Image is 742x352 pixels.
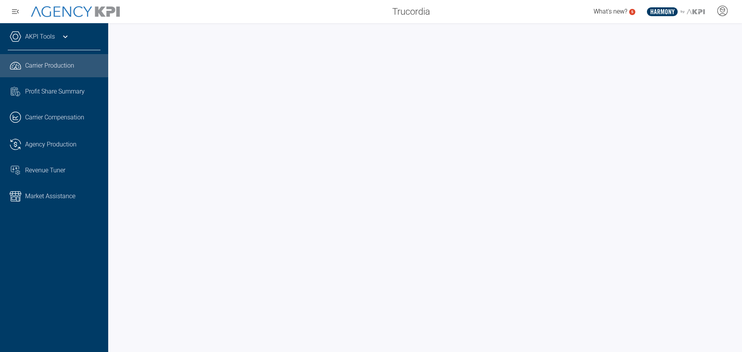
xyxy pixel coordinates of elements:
[25,166,65,175] span: Revenue Tuner
[25,140,77,149] span: Agency Production
[392,5,430,19] span: Trucordia
[25,87,85,96] span: Profit Share Summary
[25,32,55,41] a: AKPI Tools
[31,6,120,17] img: AgencyKPI
[594,8,627,15] span: What's new?
[629,9,635,15] a: 5
[631,10,633,14] text: 5
[25,61,74,70] span: Carrier Production
[25,113,84,122] span: Carrier Compensation
[25,192,75,201] span: Market Assistance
